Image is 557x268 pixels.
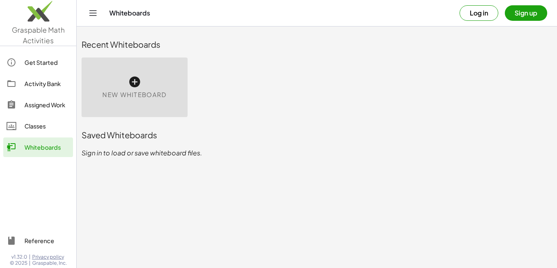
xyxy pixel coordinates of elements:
[24,121,70,131] div: Classes
[102,90,166,100] span: New Whiteboard
[3,231,73,250] a: Reference
[86,7,99,20] button: Toggle navigation
[24,142,70,152] div: Whiteboards
[12,25,65,45] span: Graspable Math Activities
[29,254,31,260] span: |
[3,137,73,157] a: Whiteboards
[24,236,70,246] div: Reference
[24,79,70,89] div: Activity Bank
[460,5,498,21] button: Log in
[10,260,27,266] span: © 2025
[24,100,70,110] div: Assigned Work
[32,254,67,260] a: Privacy policy
[32,260,67,266] span: Graspable, Inc.
[11,254,27,260] span: v1.32.0
[505,5,547,21] button: Sign up
[82,148,552,158] p: Sign in to load or save whiteboard files.
[3,95,73,115] a: Assigned Work
[3,53,73,72] a: Get Started
[3,116,73,136] a: Classes
[24,58,70,67] div: Get Started
[3,74,73,93] a: Activity Bank
[29,260,31,266] span: |
[82,129,552,141] div: Saved Whiteboards
[82,39,552,50] div: Recent Whiteboards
